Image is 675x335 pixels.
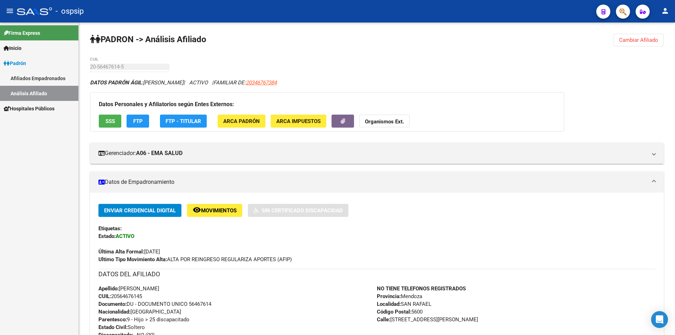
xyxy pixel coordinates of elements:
strong: Provincia: [377,293,401,299]
span: ARCA Padrón [223,118,260,124]
strong: CUIL: [98,293,111,299]
span: ARCA Impuestos [276,118,321,124]
span: [GEOGRAPHIC_DATA] [98,309,181,315]
strong: Estado Civil: [98,324,128,330]
span: Hospitales Públicos [4,105,54,112]
button: FTP [127,115,149,128]
strong: Parentesco: [98,316,127,323]
span: [DATE] [98,249,160,255]
span: Cambiar Afiliado [619,37,658,43]
button: Organismos Ext. [359,115,410,128]
span: - ospsip [56,4,84,19]
strong: Ultimo Tipo Movimiento Alta: [98,256,167,263]
span: Mendoza [377,293,422,299]
strong: Etiquetas: [98,225,122,232]
span: Inicio [4,44,21,52]
mat-panel-title: Gerenciador: [98,149,647,157]
span: 5600 [377,309,423,315]
strong: Código Postal: [377,309,411,315]
strong: Nacionalidad: [98,309,130,315]
span: Enviar Credencial Digital [104,207,176,214]
button: FTP - Titular [160,115,207,128]
span: FTP - Titular [166,118,201,124]
strong: ACTIVO [116,233,134,239]
h3: DATOS DEL AFILIADO [98,269,655,279]
span: [STREET_ADDRESS][PERSON_NAME] [377,316,478,323]
span: DU - DOCUMENTO UNICO 56467614 [98,301,211,307]
button: Sin Certificado Discapacidad [248,204,348,217]
span: [PERSON_NAME] [90,79,184,86]
strong: NO TIENE TELEFONOS REGISTRADOS [377,285,466,292]
mat-expansion-panel-header: Datos de Empadronamiento [90,172,664,193]
i: | ACTIVO | [90,79,277,86]
mat-expansion-panel-header: Gerenciador:A06 - EMA SALUD [90,143,664,164]
span: [PERSON_NAME] [98,285,159,292]
button: ARCA Impuestos [271,115,326,128]
strong: Estado: [98,233,116,239]
span: FAMILIAR DE: [213,79,277,86]
h3: Datos Personales y Afiliatorios según Entes Externos: [99,99,555,109]
strong: Última Alta Formal: [98,249,144,255]
strong: A06 - EMA SALUD [136,149,182,157]
button: SSS [99,115,121,128]
span: ALTA POR REINGRESO REGULARIZA APORTES (AFIP) [98,256,292,263]
span: 20564676145 [98,293,142,299]
button: Movimientos [187,204,242,217]
span: Sin Certificado Discapacidad [262,207,343,214]
strong: Localidad: [377,301,401,307]
button: Enviar Credencial Digital [98,204,181,217]
span: SSS [105,118,115,124]
strong: Organismos Ext. [365,118,404,125]
button: Cambiar Afiliado [613,34,664,46]
span: FTP [133,118,143,124]
strong: PADRON -> Análisis Afiliado [90,34,206,44]
span: SAN RAFAEL [377,301,431,307]
strong: Calle: [377,316,390,323]
mat-icon: remove_red_eye [193,206,201,214]
div: Open Intercom Messenger [651,311,668,328]
span: Firma Express [4,29,40,37]
mat-panel-title: Datos de Empadronamiento [98,178,647,186]
span: 20346767384 [246,79,277,86]
span: Soltero [98,324,145,330]
button: ARCA Padrón [218,115,265,128]
strong: Apellido: [98,285,119,292]
strong: DATOS PADRÓN ÁGIL: [90,79,143,86]
mat-icon: menu [6,7,14,15]
span: Padrón [4,59,26,67]
mat-icon: person [661,7,669,15]
span: Movimientos [201,207,237,214]
span: 9 - Hijo > 25 discapacitado [98,316,189,323]
strong: Documento: [98,301,127,307]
